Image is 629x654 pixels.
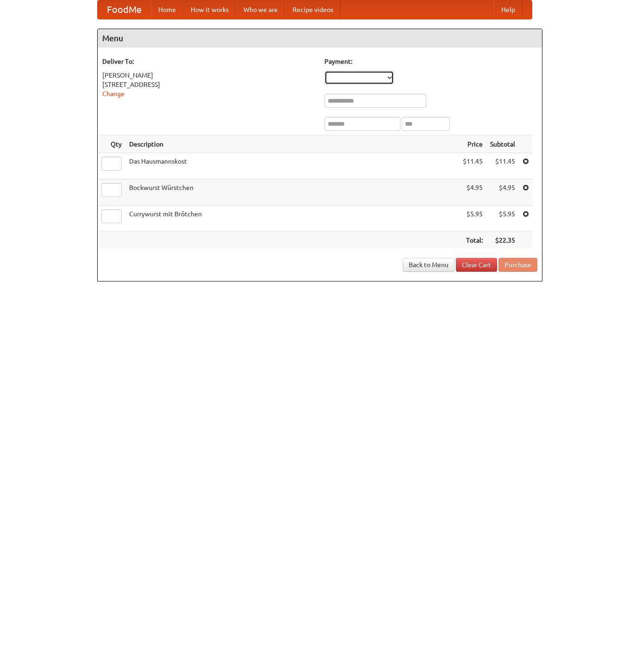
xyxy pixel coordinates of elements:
[98,0,151,19] a: FoodMe
[486,232,519,249] th: $22.35
[459,206,486,232] td: $5.95
[486,136,519,153] th: Subtotal
[459,153,486,179] td: $11.45
[151,0,183,19] a: Home
[236,0,285,19] a: Who we are
[494,0,523,19] a: Help
[102,80,315,89] div: [STREET_ADDRESS]
[459,179,486,206] td: $4.95
[125,153,459,179] td: Das Hausmannskost
[486,153,519,179] td: $11.45
[459,232,486,249] th: Total:
[98,136,125,153] th: Qty
[459,136,486,153] th: Price
[102,57,315,66] h5: Deliver To:
[486,179,519,206] td: $4.95
[183,0,236,19] a: How it works
[98,29,542,48] h4: Menu
[102,90,125,98] a: Change
[403,258,455,272] a: Back to Menu
[285,0,341,19] a: Recipe videos
[125,136,459,153] th: Description
[498,258,537,272] button: Purchase
[125,206,459,232] td: Currywurst mit Brötchen
[456,258,497,272] a: Clear Cart
[125,179,459,206] td: Bockwurst Würstchen
[324,57,537,66] h5: Payment:
[486,206,519,232] td: $5.95
[102,71,315,80] div: [PERSON_NAME]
